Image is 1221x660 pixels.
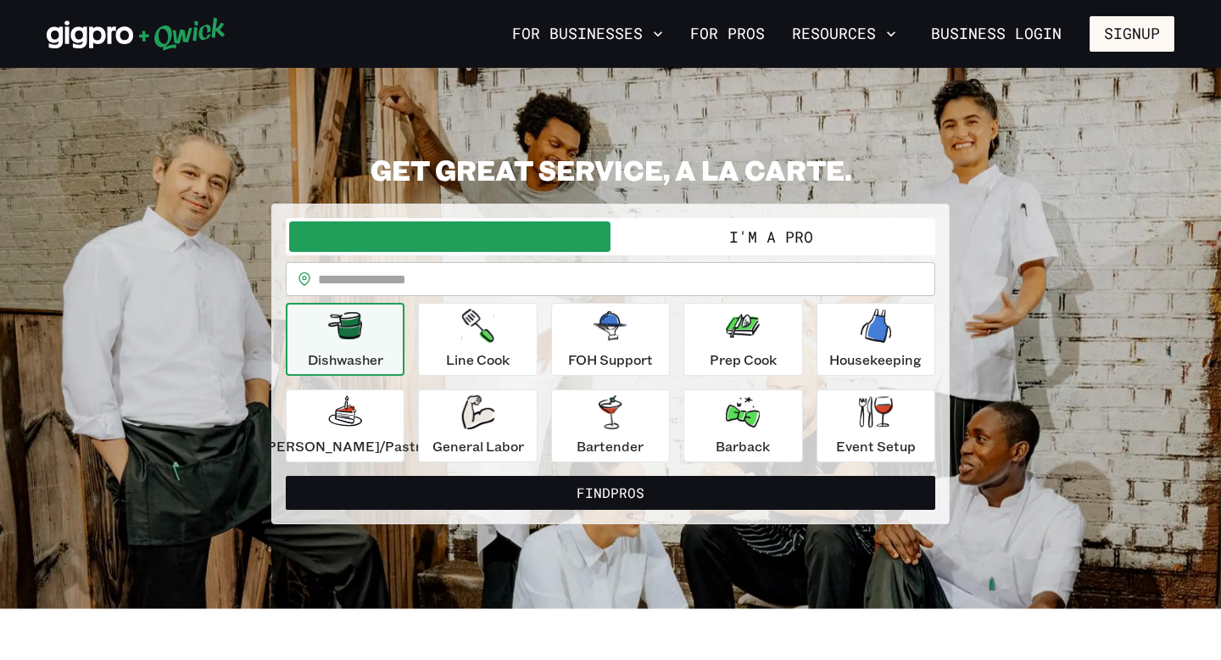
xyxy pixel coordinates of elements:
[610,221,932,252] button: I'm a Pro
[446,350,510,370] p: Line Cook
[683,303,802,376] button: Prep Cook
[418,303,537,376] button: Line Cook
[286,476,935,510] button: FindPros
[505,20,670,48] button: For Businesses
[432,436,524,456] p: General Labor
[836,436,916,456] p: Event Setup
[716,436,770,456] p: Barback
[568,350,653,370] p: FOH Support
[917,16,1076,52] a: Business Login
[1090,16,1174,52] button: Signup
[817,303,935,376] button: Housekeeping
[683,389,802,462] button: Barback
[308,350,383,370] p: Dishwasher
[829,350,922,370] p: Housekeeping
[683,20,772,48] a: For Pros
[785,20,903,48] button: Resources
[289,221,610,252] button: I'm a Business
[286,303,404,376] button: Dishwasher
[262,436,428,456] p: [PERSON_NAME]/Pastry
[286,389,404,462] button: [PERSON_NAME]/Pastry
[710,350,777,370] p: Prep Cook
[418,389,537,462] button: General Labor
[551,389,670,462] button: Bartender
[577,436,644,456] p: Bartender
[551,303,670,376] button: FOH Support
[817,389,935,462] button: Event Setup
[271,153,950,187] h2: GET GREAT SERVICE, A LA CARTE.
